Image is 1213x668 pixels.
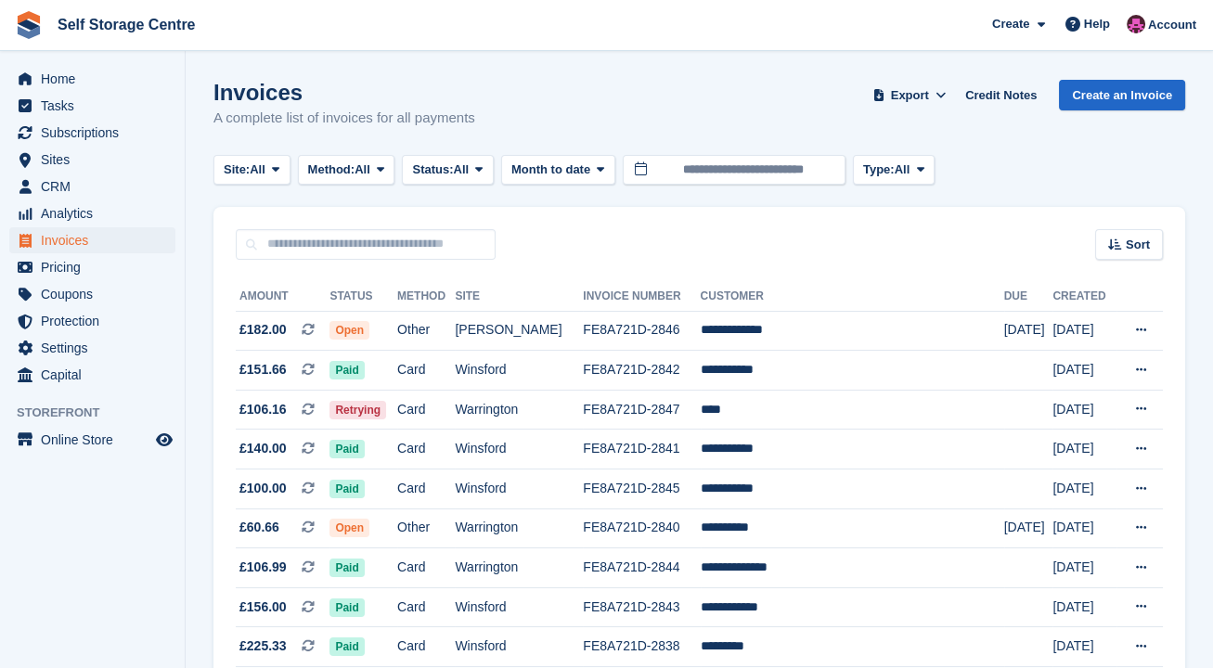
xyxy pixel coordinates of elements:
button: Status: All [402,155,493,186]
td: [DATE] [1052,351,1116,391]
th: Method [397,282,455,312]
a: menu [9,427,175,453]
td: [DATE] [1052,311,1116,351]
a: menu [9,66,175,92]
a: menu [9,308,175,334]
h1: Invoices [213,80,475,105]
span: Storefront [17,404,185,422]
button: Month to date [501,155,615,186]
span: Export [891,86,929,105]
td: FE8A721D-2846 [583,311,700,351]
td: Card [397,351,455,391]
a: Credit Notes [958,80,1044,110]
span: Create [992,15,1029,33]
span: £60.66 [239,518,279,537]
a: menu [9,147,175,173]
a: Create an Invoice [1059,80,1185,110]
td: FE8A721D-2838 [583,627,700,667]
span: Retrying [329,401,386,419]
td: Warrington [455,548,583,588]
button: Method: All [298,155,395,186]
td: [DATE] [1052,390,1116,430]
span: Pricing [41,254,152,280]
td: Winsford [455,430,583,469]
td: [DATE] [1052,430,1116,469]
td: FE8A721D-2841 [583,430,700,469]
span: £182.00 [239,320,287,340]
td: Winsford [455,627,583,667]
td: Card [397,627,455,667]
a: menu [9,173,175,199]
th: Due [1004,282,1053,312]
td: Card [397,390,455,430]
span: Invoices [41,227,152,253]
button: Export [869,80,950,110]
td: [DATE] [1052,469,1116,509]
span: £106.16 [239,400,287,419]
span: Method: [308,161,355,179]
span: All [895,161,910,179]
td: Other [397,508,455,548]
span: Sites [41,147,152,173]
span: £100.00 [239,479,287,498]
a: menu [9,254,175,280]
td: Card [397,548,455,588]
td: Card [397,587,455,627]
span: Site: [224,161,250,179]
a: menu [9,93,175,119]
a: menu [9,281,175,307]
span: Status: [412,161,453,179]
span: Protection [41,308,152,334]
span: Subscriptions [41,120,152,146]
img: stora-icon-8386f47178a22dfd0bd8f6a31ec36ba5ce8667c1dd55bd0f319d3a0aa187defe.svg [15,11,43,39]
td: Warrington [455,508,583,548]
span: £151.66 [239,360,287,379]
td: [DATE] [1052,548,1116,588]
td: FE8A721D-2847 [583,390,700,430]
span: Open [329,519,369,537]
span: Sort [1126,236,1150,254]
span: Analytics [41,200,152,226]
span: Paid [329,559,364,577]
td: FE8A721D-2844 [583,548,700,588]
td: Card [397,469,455,509]
td: Other [397,311,455,351]
p: A complete list of invoices for all payments [213,108,475,129]
a: Self Storage Centre [50,9,202,40]
td: Card [397,430,455,469]
th: Status [329,282,397,312]
span: Paid [329,361,364,379]
span: £225.33 [239,636,287,656]
span: Paid [329,480,364,498]
td: [DATE] [1004,508,1053,548]
span: £140.00 [239,439,287,458]
span: Paid [329,637,364,656]
span: All [250,161,265,179]
td: [DATE] [1052,508,1116,548]
span: Type: [863,161,895,179]
img: Ben Scott [1127,15,1145,33]
td: [DATE] [1052,627,1116,667]
span: CRM [41,173,152,199]
th: Customer [701,282,1004,312]
span: Account [1148,16,1196,34]
td: FE8A721D-2840 [583,508,700,548]
span: Settings [41,335,152,361]
button: Site: All [213,155,290,186]
span: £156.00 [239,597,287,617]
th: Created [1052,282,1116,312]
td: FE8A721D-2842 [583,351,700,391]
td: Winsford [455,469,583,509]
span: Paid [329,598,364,617]
td: FE8A721D-2845 [583,469,700,509]
a: menu [9,335,175,361]
span: Help [1084,15,1110,33]
td: [PERSON_NAME] [455,311,583,351]
span: Paid [329,440,364,458]
td: [DATE] [1052,587,1116,627]
span: Online Store [41,427,152,453]
th: Invoice Number [583,282,700,312]
span: Capital [41,362,152,388]
th: Site [455,282,583,312]
a: menu [9,362,175,388]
